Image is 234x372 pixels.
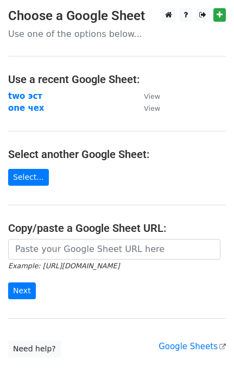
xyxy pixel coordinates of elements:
[8,262,119,270] small: Example: [URL][DOMAIN_NAME]
[8,8,226,24] h3: Choose a Google Sheet
[8,282,36,299] input: Next
[144,92,160,100] small: View
[8,341,61,357] a: Need help?
[133,91,160,101] a: View
[8,222,226,235] h4: Copy/paste a Google Sheet URL:
[8,239,220,260] input: Paste your Google Sheet URL here
[8,103,45,113] a: one чех
[8,91,42,101] a: two эст
[144,104,160,112] small: View
[8,28,226,40] p: Use one of the options below...
[159,342,226,351] a: Google Sheets
[133,103,160,113] a: View
[8,169,49,186] a: Select...
[8,148,226,161] h4: Select another Google Sheet:
[8,73,226,86] h4: Use a recent Google Sheet:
